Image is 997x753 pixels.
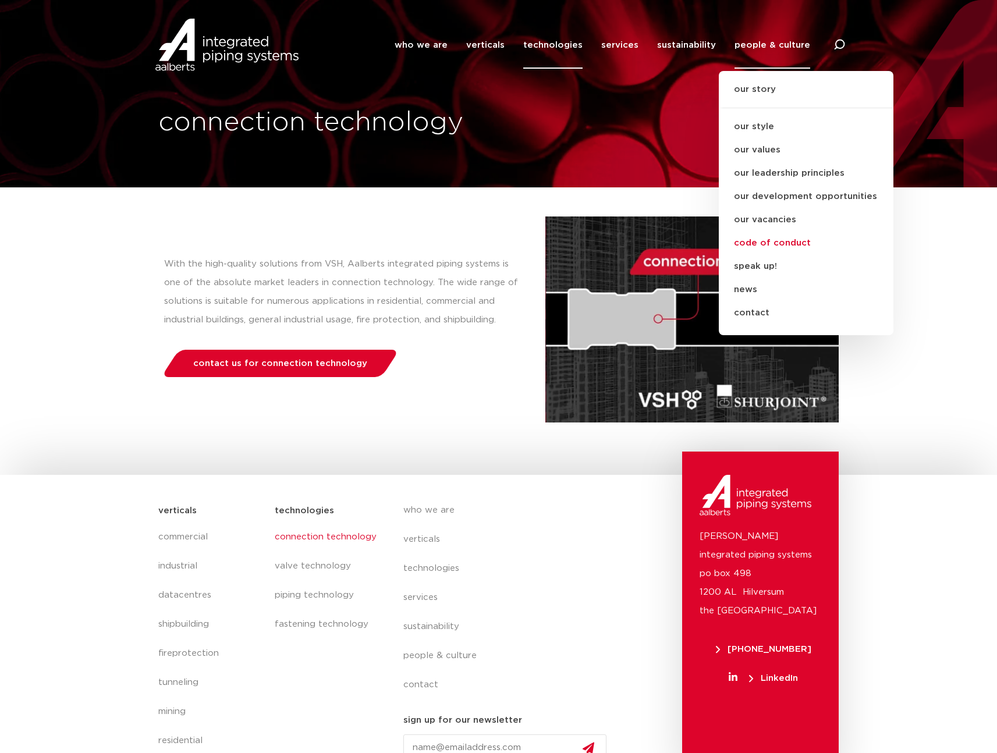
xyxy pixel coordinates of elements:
[719,71,893,335] ul: people & culture
[403,496,616,525] a: who we are
[158,697,264,726] a: mining
[466,22,505,69] a: verticals
[275,552,379,581] a: valve technology
[158,610,264,639] a: shipbuilding
[164,255,522,329] p: With the high-quality solutions from VSH, Aalberts integrated piping systems is one of the absolu...
[719,83,893,108] a: our story
[158,104,493,141] h1: connection technology
[719,185,893,208] a: our development opportunities
[403,670,616,699] a: contact
[158,581,264,610] a: datacentres
[403,612,616,641] a: sustainability
[275,502,334,520] h5: technologies
[403,711,522,730] h5: sign up for our newsletter
[395,22,810,69] nav: Menu
[158,552,264,581] a: industrial
[193,359,367,368] span: contact us for connection technology
[158,523,264,552] a: commercial
[719,208,893,232] a: our vacancies
[601,22,638,69] a: services
[275,581,379,610] a: piping technology
[719,162,893,185] a: our leadership principles
[158,639,264,668] a: fireprotection
[700,527,821,620] p: [PERSON_NAME] integrated piping systems po box 498 1200 AL Hilversum the [GEOGRAPHIC_DATA]
[275,523,379,639] nav: Menu
[735,22,810,69] a: people & culture
[716,645,811,653] span: [PHONE_NUMBER]
[719,232,893,255] a: code of conduct
[161,350,399,377] a: contact us for connection technology
[719,138,893,162] a: our values
[523,22,583,69] a: technologies
[719,301,893,325] a: contact
[403,583,616,612] a: services
[395,22,448,69] a: who we are
[719,278,893,301] a: news
[700,674,827,683] a: LinkedIn
[700,645,827,653] a: [PHONE_NUMBER]
[719,115,893,138] a: our style
[657,22,716,69] a: sustainability
[719,255,893,278] a: speak up!
[403,525,616,554] a: verticals
[275,523,379,552] a: connection technology
[275,610,379,639] a: fastening technology
[403,641,616,670] a: people & culture
[403,554,616,583] a: technologies
[158,502,197,520] h5: verticals
[158,668,264,697] a: tunneling
[403,496,616,699] nav: Menu
[749,674,798,683] span: LinkedIn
